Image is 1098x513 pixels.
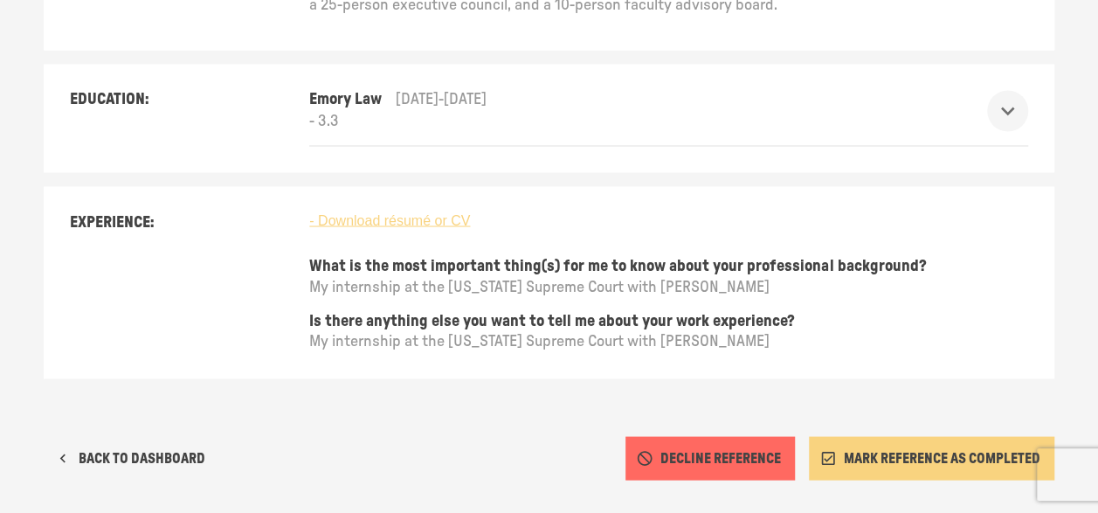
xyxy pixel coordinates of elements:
p: Emory Law [309,90,382,110]
p: [DATE]-[DATE] [396,90,487,110]
button: Decline Reference [625,436,795,480]
button: MARK REFERENCE AS COMPLETED [809,436,1054,480]
button: show more [987,90,1028,131]
p: My internship at the [US_STATE] Supreme Court with [PERSON_NAME] [309,277,1028,297]
button: BACK TO DASHBOARD [44,436,219,480]
p: EXPERIENCE: [70,212,309,232]
p: What is the most important thing(s) for me to know about your professional background? [309,256,1028,276]
p: My internship at the [US_STATE] Supreme Court with [PERSON_NAME] [309,331,1028,351]
a: - Download résumé or CV [309,212,470,227]
p: Is there anything else you want to tell me about your work experience? [309,311,1028,331]
p: EDUCATION: [70,90,309,110]
p: - 3.3 [309,111,487,131]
